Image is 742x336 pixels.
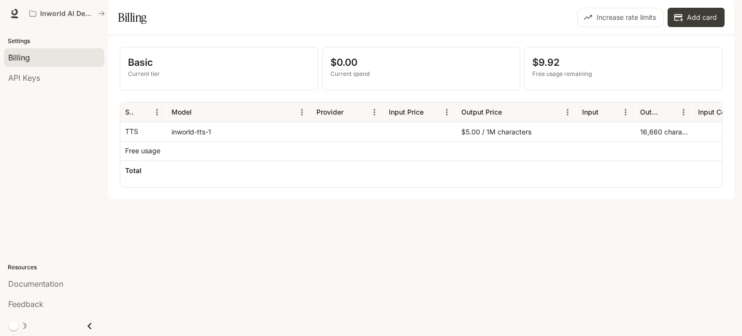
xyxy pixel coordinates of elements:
button: Sort [135,105,150,119]
div: Output [640,108,661,116]
button: Menu [618,105,633,119]
p: TTS [125,127,138,136]
button: Menu [676,105,691,119]
div: Output Price [461,108,502,116]
button: Menu [560,105,575,119]
div: inworld-tts-1 [167,122,312,141]
p: Current spend [330,70,513,78]
div: Service [125,108,134,116]
button: Add card [668,8,725,27]
div: 16,660 characters [635,122,693,141]
p: Inworld AI Demos [40,10,94,18]
div: Provider [316,108,343,116]
div: $5.00 / 1M characters [457,122,577,141]
button: Increase rate limits [577,8,664,27]
button: Sort [193,105,207,119]
p: Free usage [125,146,160,156]
div: Model [171,108,192,116]
div: Input [582,108,599,116]
button: Menu [150,105,164,119]
h6: Total [125,166,142,175]
p: $9.92 [532,55,714,70]
p: $0.00 [330,55,513,70]
button: Sort [503,105,517,119]
button: Sort [425,105,439,119]
button: Sort [662,105,676,119]
div: Input Cost [698,108,731,116]
button: All workspaces [25,4,109,23]
button: Menu [295,105,309,119]
p: Current tier [128,70,310,78]
button: Menu [440,105,454,119]
div: Input Price [389,108,424,116]
button: Sort [599,105,614,119]
h1: Billing [118,8,146,27]
p: Basic [128,55,310,70]
button: Menu [367,105,382,119]
button: Sort [344,105,359,119]
p: Free usage remaining [532,70,714,78]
